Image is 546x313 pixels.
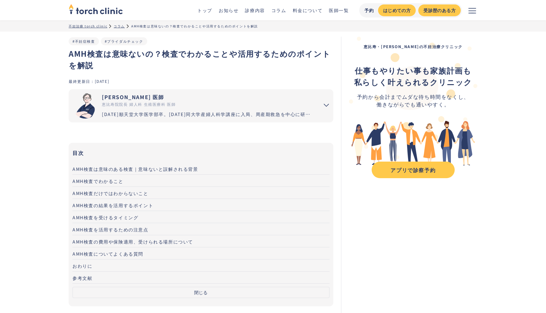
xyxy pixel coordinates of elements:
a: [PERSON_NAME] 医師 恵比寿院院長 婦人科 生殖医療科 医師 [DATE]順天堂大学医学部卒。[DATE]同大学産婦人科学講座に入局、周産期救急を中心に研鑽を重ねる。[DATE]国内... [69,89,314,122]
button: 閉じる [72,287,330,298]
span: AMH検査についてよくある質問 [72,251,143,257]
div: 最終更新日： [69,78,95,84]
a: 医師一覧 [329,7,349,13]
a: AMH検査の結果を活用するポイント [72,199,330,211]
div: [DATE]順天堂大学医学部卒。[DATE]同大学産婦人科学講座に入局、周産期救急を中心に研鑽を重ねる。[DATE]国内有数の不妊治療施設セントマザー産婦人科医院で、女性不妊症のみでなく男性不妊... [102,111,314,118]
h3: 目次 [72,148,330,157]
strong: 仕事もやりたい事も家族計画も [355,65,471,76]
a: トップ [197,7,212,13]
a: はじめての方 [378,4,416,16]
a: AMH検査でわかること [72,175,330,187]
a: AMH検査の費用や保険適用、受けられる場所について [72,235,330,247]
a: AMH検査についてよくある質問 [72,247,330,259]
span: AMH検査の結果を活用するポイント [72,202,153,208]
a: 受診歴のある方 [418,4,461,16]
a: 不妊治療 torch clinic [69,24,107,28]
span: AMH検査を受けるタイミング [72,214,138,221]
a: AMH検査だけではわからないこと [72,187,330,199]
a: アプリで診察予約 [372,162,455,178]
strong: 私らしく叶えられるクリニック [354,76,472,87]
a: AMH検査を活用するための注意点 [72,223,330,235]
a: 診療内容 [245,7,265,13]
div: はじめての方 [383,7,411,14]
div: ‍ ‍ [354,65,472,88]
a: おわりに [72,259,330,272]
span: AMH検査でわかること [72,178,124,184]
div: [PERSON_NAME] 医師 [102,93,314,101]
span: おわりに [72,263,92,269]
a: #不妊症検査 [72,39,95,44]
a: home [69,4,123,16]
strong: 恵比寿・[PERSON_NAME]の不妊治療クリニック [364,44,463,49]
span: AMH検査を活用するための注意点 [72,226,148,233]
a: 参考文献 [72,272,330,284]
a: AMH検査は意味のある検査｜意味ないと誤解される背景 [72,163,330,175]
a: #ブライダルチェック [105,39,143,44]
a: AMH検査を受けるタイミング [72,211,330,223]
div: 受診歴のある方 [423,7,456,14]
a: お知らせ [219,7,239,13]
a: 料金について [293,7,323,13]
h1: AMH検査は意味ないの？検査でわかることや活用するためのポイントを解説 [69,48,333,71]
a: コラム [271,7,286,13]
span: AMH検査だけではわからないこと [72,190,148,196]
span: 参考文献 [72,275,92,281]
div: 予約 [364,7,374,14]
img: 市山 卓彦 [72,93,98,119]
div: AMH検査は意味ないの？検査でわかることや活用するためのポイントを解説 [131,24,258,28]
div: 予約から会計までムダな待ち時間をなくし、 働きながらでも通いやすく。 [354,93,472,108]
div: [DATE] [95,78,110,84]
div: アプリで診察予約 [377,166,449,174]
span: AMH検査の費用や保険適用、受けられる場所について [72,238,193,245]
span: AMH検査は意味のある検査｜意味ないと誤解される背景 [72,166,198,172]
ul: パンくずリスト [69,24,477,28]
a: コラム [114,24,125,28]
summary: 市山 卓彦 [PERSON_NAME] 医師 恵比寿院院長 婦人科 生殖医療科 医師 [DATE]順天堂大学医学部卒。[DATE]同大学産婦人科学講座に入局、周産期救急を中心に研鑽を重ねる。[D... [69,89,333,122]
img: torch clinic [69,2,123,16]
div: 恵比寿院院長 婦人科 生殖医療科 医師 [102,101,314,107]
